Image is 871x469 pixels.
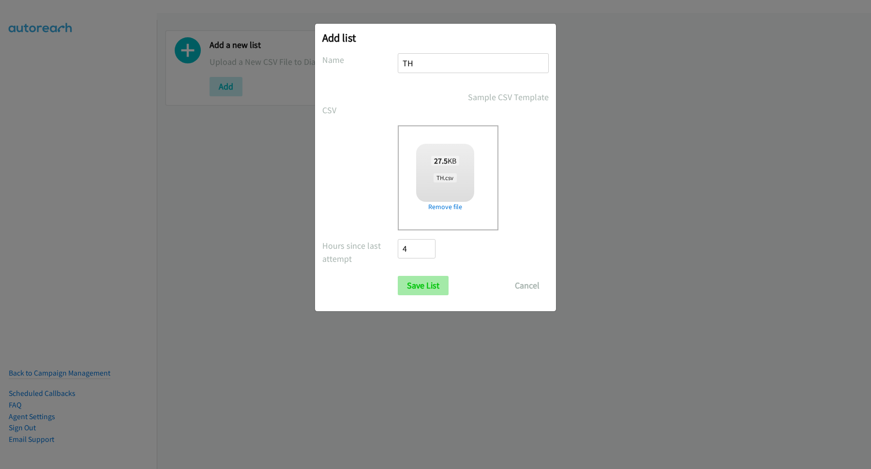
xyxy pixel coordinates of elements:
span: TH.csv [434,173,456,182]
input: Save List [398,276,449,295]
h2: Add list [322,31,549,45]
a: Remove file [416,202,474,212]
label: Hours since last attempt [322,239,398,265]
strong: 27.5 [434,156,448,166]
label: CSV [322,104,398,117]
a: Sample CSV Template [468,91,549,104]
button: Cancel [506,276,549,295]
span: KB [431,156,460,166]
label: Name [322,53,398,66]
